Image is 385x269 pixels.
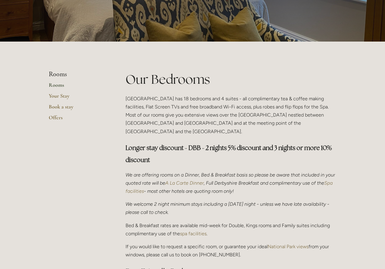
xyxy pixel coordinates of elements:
[49,114,106,125] a: Offers
[126,201,331,215] em: We welcome 2 night minimum stays including a [DATE] night - unless we have late availability - pl...
[49,103,106,114] a: Book a stay
[126,95,337,136] p: [GEOGRAPHIC_DATA] has 18 bedrooms and 4 suites - all complimentary tea & coffee making facilities...
[268,244,309,249] a: National Park views
[126,172,336,186] em: We are offering rooms on a Dinner, Bed & Breakfast basis so please be aware that included in your...
[126,221,337,238] p: Bed & Breakfast rates are available mid-week for Double, Kings rooms and Family suites including ...
[144,188,234,194] em: - most other hotels are quoting room only!
[49,92,106,103] a: Your Stay
[204,180,324,186] em: , Full Derbyshire Breakfast and complimentary use of the
[180,231,206,236] a: spa facilities
[165,180,204,186] a: A La Carte Dinner
[126,70,337,88] h1: Our Bedrooms
[49,82,106,92] a: Rooms
[126,144,333,164] strong: Longer stay discount - DBB - 2 nights 5% discount and 3 nights or more 10% discount
[126,242,337,259] p: If you would like to request a specific room, or guarantee your ideal from your windows, please c...
[49,70,106,78] li: Rooms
